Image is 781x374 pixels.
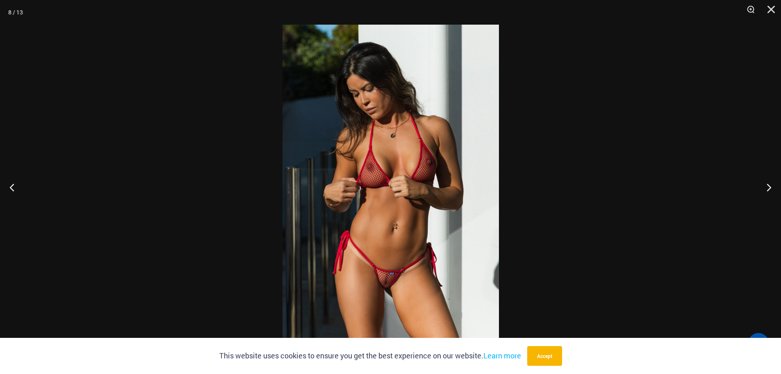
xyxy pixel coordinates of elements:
button: Accept [527,346,562,366]
a: Learn more [483,351,521,360]
p: This website uses cookies to ensure you get the best experience on our website. [219,350,521,362]
div: 8 / 13 [8,6,23,18]
button: Next [750,167,781,208]
img: Summer Storm Red 312 Tri Top 456 Micro 01 [282,25,499,349]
